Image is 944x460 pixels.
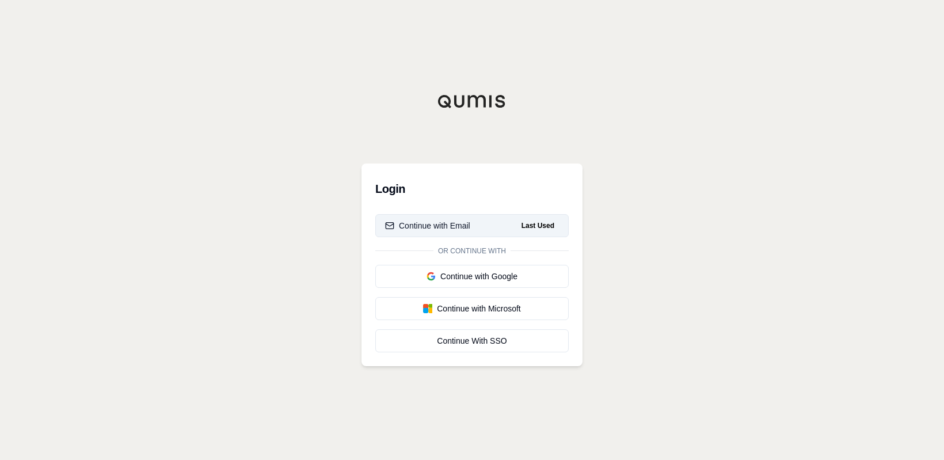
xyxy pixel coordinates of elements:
a: Continue With SSO [375,329,569,352]
h3: Login [375,177,569,200]
div: Continue with Google [385,271,559,282]
span: Or continue with [433,246,511,256]
img: Qumis [437,94,507,108]
button: Continue with Microsoft [375,297,569,320]
span: Last Used [517,219,559,233]
div: Continue with Email [385,220,470,231]
button: Continue with Google [375,265,569,288]
button: Continue with EmailLast Used [375,214,569,237]
div: Continue with Microsoft [385,303,559,314]
div: Continue With SSO [385,335,559,347]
